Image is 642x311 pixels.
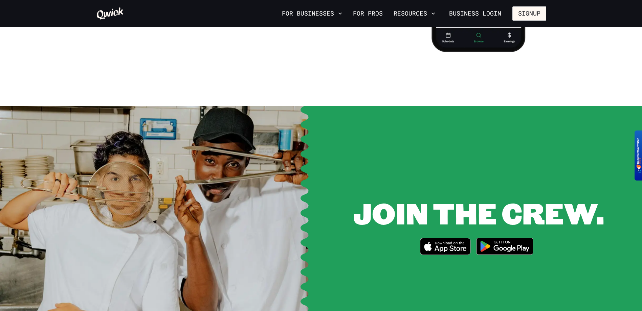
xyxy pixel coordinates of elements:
a: For Pros [350,8,385,19]
button: For Businesses [279,8,345,19]
span: JOIN THE CREW. [353,193,604,232]
img: Get it on Google Play [472,234,538,259]
button: Signup [512,6,546,21]
a: Business Login [443,6,507,21]
button: Resources [391,8,438,19]
a: Download on the App Store [420,238,471,257]
img: BKR5lM0sgkDqAAAAAElFTkSuQmCC [636,138,641,173]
